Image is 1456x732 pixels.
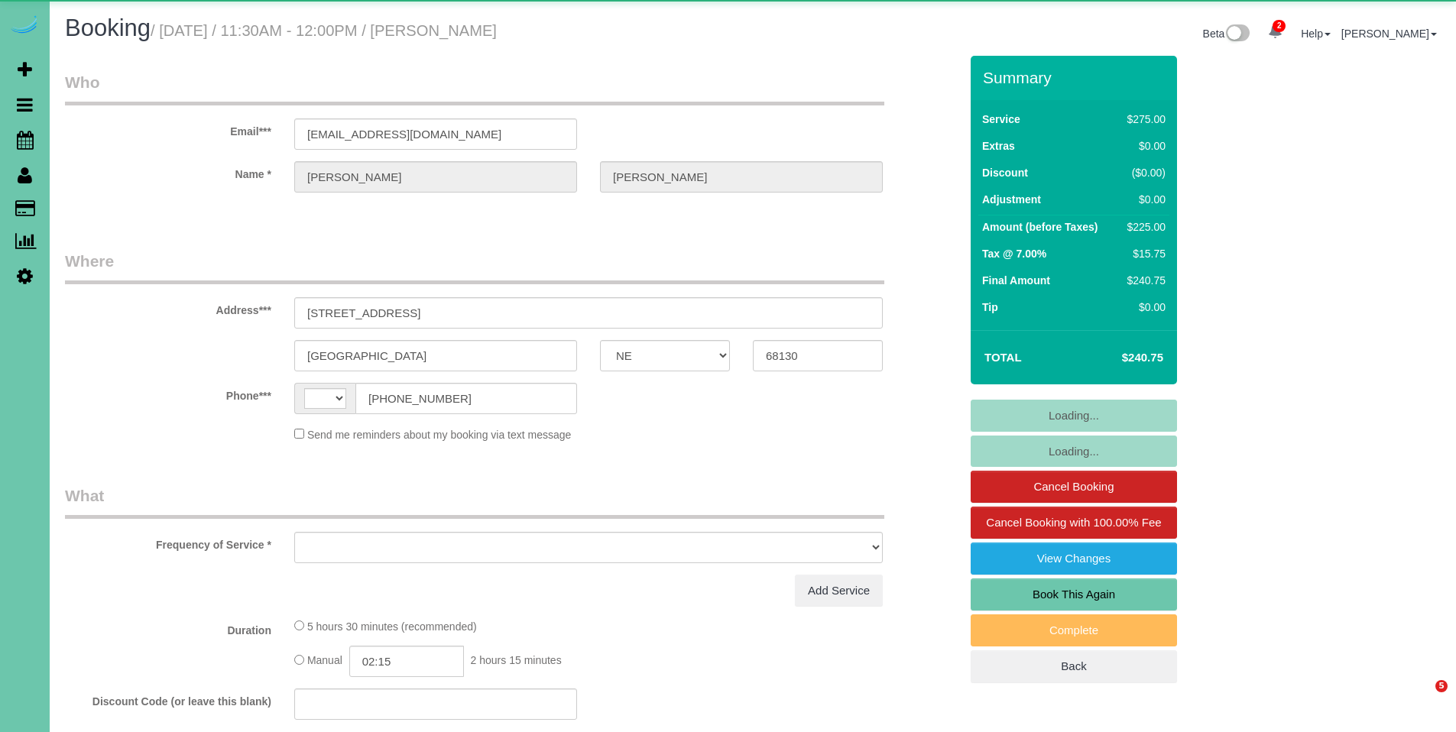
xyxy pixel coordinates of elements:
[65,250,884,284] legend: Where
[1224,24,1250,44] img: New interface
[1404,680,1441,717] iframe: Intercom live chat
[1121,138,1166,154] div: $0.00
[65,484,884,519] legend: What
[1076,351,1163,364] h4: $240.75
[1260,15,1290,49] a: 2
[1273,20,1286,32] span: 2
[982,300,998,315] label: Tip
[982,192,1041,207] label: Adjustment
[971,543,1177,575] a: View Changes
[983,69,1169,86] h3: Summary
[982,112,1020,127] label: Service
[307,429,572,441] span: Send me reminders about my booking via text message
[1121,273,1166,288] div: $240.75
[1341,28,1437,40] a: [PERSON_NAME]
[795,575,883,607] a: Add Service
[54,532,283,552] label: Frequency of Service *
[1301,28,1331,40] a: Help
[971,471,1177,503] a: Cancel Booking
[1121,112,1166,127] div: $275.00
[984,351,1022,364] strong: Total
[1203,28,1250,40] a: Beta
[971,650,1177,682] a: Back
[307,620,477,633] span: 5 hours 30 minutes (recommended)
[1435,680,1448,692] span: 5
[982,138,1015,154] label: Extras
[1121,219,1166,235] div: $225.00
[54,161,283,182] label: Name *
[1121,165,1166,180] div: ($0.00)
[9,15,40,37] img: Automaid Logo
[65,15,151,41] span: Booking
[982,219,1098,235] label: Amount (before Taxes)
[986,516,1161,529] span: Cancel Booking with 100.00% Fee
[65,71,884,105] legend: Who
[1121,300,1166,315] div: $0.00
[971,507,1177,539] a: Cancel Booking with 100.00% Fee
[1121,192,1166,207] div: $0.00
[471,655,562,667] span: 2 hours 15 minutes
[1121,246,1166,261] div: $15.75
[971,578,1177,611] a: Book This Again
[982,273,1050,288] label: Final Amount
[982,246,1046,261] label: Tax @ 7.00%
[982,165,1028,180] label: Discount
[54,688,283,709] label: Discount Code (or leave this blank)
[54,617,283,638] label: Duration
[151,22,497,39] small: / [DATE] / 11:30AM - 12:00PM / [PERSON_NAME]
[307,655,342,667] span: Manual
